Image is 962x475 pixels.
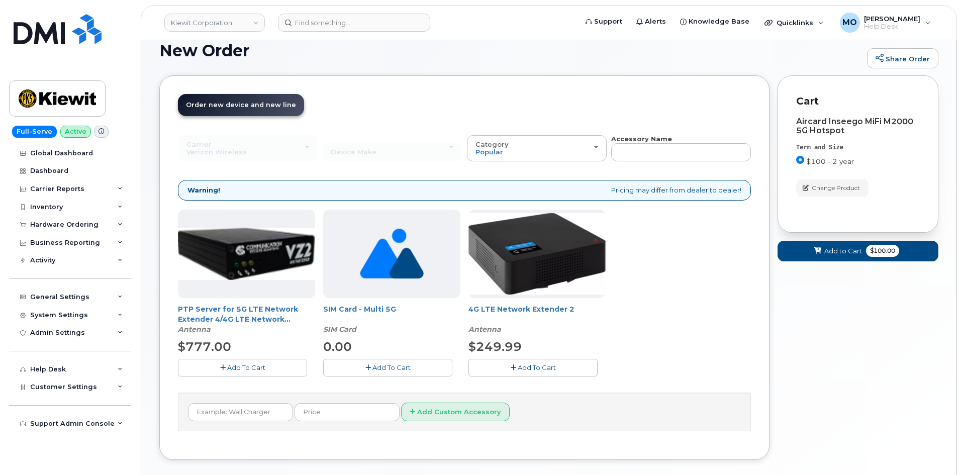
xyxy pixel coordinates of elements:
span: Order new device and new line [186,101,296,109]
span: Knowledge Base [689,17,749,27]
span: Add to Cart [824,246,862,256]
button: Change Product [796,179,869,197]
div: 4G LTE Network Extender 2 [468,304,606,334]
button: Add To Cart [323,359,452,376]
span: Popular [475,148,503,156]
a: Share Order [867,48,938,68]
span: Change Product [812,183,860,193]
button: Category Popular [467,135,607,161]
button: Add to Cart $100.00 [778,241,938,261]
span: $100 - 2 year [806,157,854,165]
img: Casa_Sysem.png [178,228,315,280]
div: Term and Size [796,143,920,152]
input: Find something... [278,14,430,32]
div: Mark Oyekunie [833,13,938,33]
span: 0.00 [323,339,352,354]
span: $777.00 [178,339,231,354]
em: Antenna [178,325,211,334]
span: Help Desk [864,23,920,31]
button: Add Custom Accessory [401,403,510,421]
input: $100 - 2 year [796,156,804,164]
a: Knowledge Base [673,12,756,32]
span: Add To Cart [227,363,265,371]
div: PTP Server for 5G LTE Network Extender 4/4G LTE Network Extender 3 [178,304,315,334]
span: Category [475,140,509,148]
span: MO [842,17,857,29]
input: Price [295,403,400,421]
span: [PERSON_NAME] [864,15,920,23]
h1: New Order [159,42,862,59]
img: no_image_found-2caef05468ed5679b831cfe6fc140e25e0c280774317ffc20a367ab7fd17291e.png [360,210,424,298]
span: Alerts [645,17,666,27]
a: SIM Card - Multi 5G [323,305,396,314]
a: Alerts [629,12,673,32]
button: Add To Cart [468,359,598,376]
span: $249.99 [468,339,522,354]
div: Aircard Inseego MiFi M2000 5G Hotspot [796,117,920,135]
span: $100.00 [866,245,899,257]
span: Add To Cart [372,363,411,371]
div: SIM Card - Multi 5G [323,304,460,334]
em: SIM Card [323,325,356,334]
strong: Accessory Name [611,135,672,143]
a: 4G LTE Network Extender 2 [468,305,574,314]
div: Pricing may differ from dealer to dealer! [178,180,751,201]
strong: Warning! [187,185,220,195]
span: Support [594,17,622,27]
a: Kiewit Corporation [164,14,265,32]
button: Add To Cart [178,359,307,376]
iframe: Messenger Launcher [918,431,954,467]
p: Cart [796,94,920,109]
a: Support [579,12,629,32]
span: Add To Cart [518,363,556,371]
em: Antenna [468,325,501,334]
img: 4glte_extender.png [468,213,606,294]
input: Example: Wall Charger [188,403,293,421]
a: PTP Server for 5G LTE Network Extender 4/4G LTE Network Extender 3 [178,305,298,334]
div: Quicklinks [757,13,831,33]
span: Quicklinks [777,19,813,27]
